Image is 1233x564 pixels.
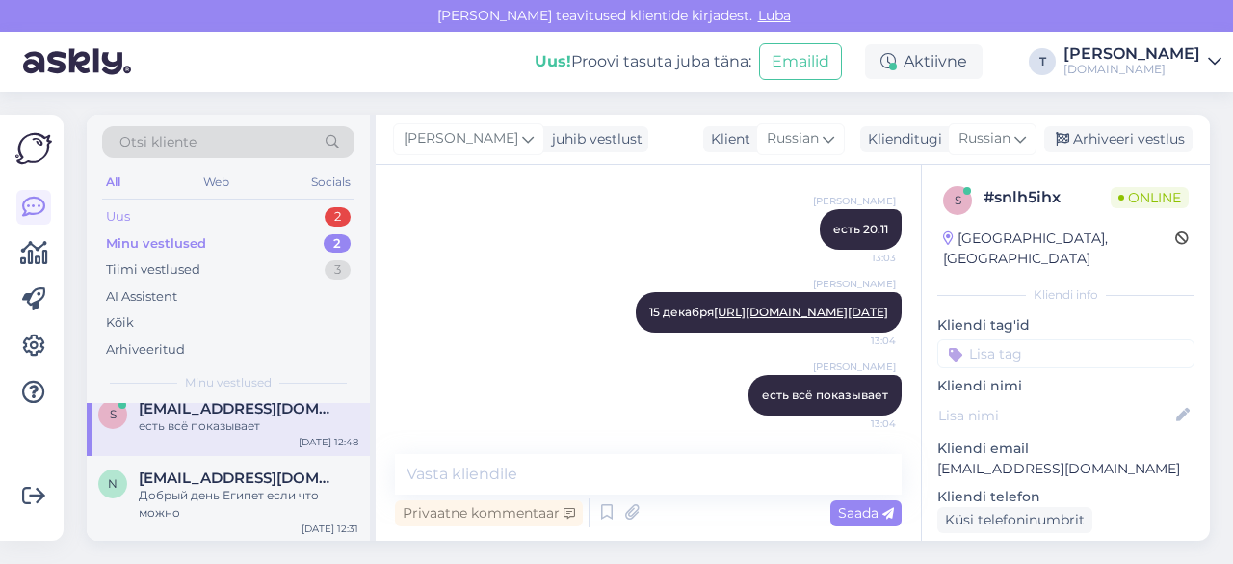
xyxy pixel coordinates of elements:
span: 13:04 [824,334,896,348]
span: Luba [752,7,797,24]
div: Web [199,170,233,195]
div: Kliendi info [937,286,1194,304]
p: Kliendi telefon [937,487,1194,507]
div: Aktiivne [865,44,983,79]
span: Otsi kliente [119,132,197,152]
span: 13:04 [824,416,896,431]
div: Добрый день Египет если что можно [139,487,358,522]
input: Lisa tag [937,339,1194,368]
span: Saada [838,504,894,522]
img: Askly Logo [15,130,52,167]
div: [DATE] 12:31 [302,522,358,536]
div: Küsi telefoninumbrit [937,507,1092,533]
div: Proovi tasuta juba täna: [535,50,751,73]
span: [PERSON_NAME] [813,277,896,291]
p: Kliendi tag'id [937,315,1194,336]
div: Tiimi vestlused [106,260,200,280]
div: Minu vestlused [106,234,206,254]
span: Minu vestlused [185,374,272,391]
span: Online [1111,187,1189,208]
div: Klienditugi [860,129,942,149]
div: AI Assistent [106,287,177,307]
span: Russian [958,128,1010,149]
div: [DOMAIN_NAME] [1063,62,1200,77]
b: Uus! [535,52,571,70]
div: [PERSON_NAME] [1063,46,1200,62]
div: All [102,170,124,195]
div: Socials [307,170,354,195]
span: s [110,407,117,421]
div: 2 [325,207,351,227]
div: T [1029,48,1056,75]
span: n [108,476,118,491]
div: Arhiveeritud [106,340,185,360]
p: Kliendi email [937,439,1194,459]
span: есть 20.11 [833,222,888,236]
input: Lisa nimi [938,405,1172,426]
a: [PERSON_NAME][DOMAIN_NAME] [1063,46,1221,77]
span: [PERSON_NAME] [813,194,896,208]
div: 2 [324,234,351,254]
span: [PERSON_NAME] [813,360,896,374]
span: 13:03 [824,251,896,265]
div: Arhiveeri vestlus [1044,126,1193,152]
span: srgjvy@gmail.com [139,400,339,417]
span: Russian [767,128,819,149]
span: [PERSON_NAME] [404,128,518,149]
div: juhib vestlust [544,129,643,149]
div: Privaatne kommentaar [395,500,583,526]
button: Emailid [759,43,842,80]
div: [DATE] 12:48 [299,435,358,449]
span: niedrupem@inbox.lv [139,470,339,487]
div: Uus [106,207,130,227]
div: [GEOGRAPHIC_DATA], [GEOGRAPHIC_DATA] [943,228,1175,269]
div: # snlh5ihx [984,186,1111,209]
div: 3 [325,260,351,280]
div: Kõik [106,313,134,333]
p: Kliendi nimi [937,376,1194,396]
div: Klient [703,129,750,149]
span: есть всё показывает [762,388,888,402]
a: [URL][DOMAIN_NAME][DATE] [714,305,888,319]
span: 15 декабря [649,305,888,319]
span: s [955,193,961,207]
div: есть всё показывает [139,417,358,435]
p: [EMAIL_ADDRESS][DOMAIN_NAME] [937,459,1194,479]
